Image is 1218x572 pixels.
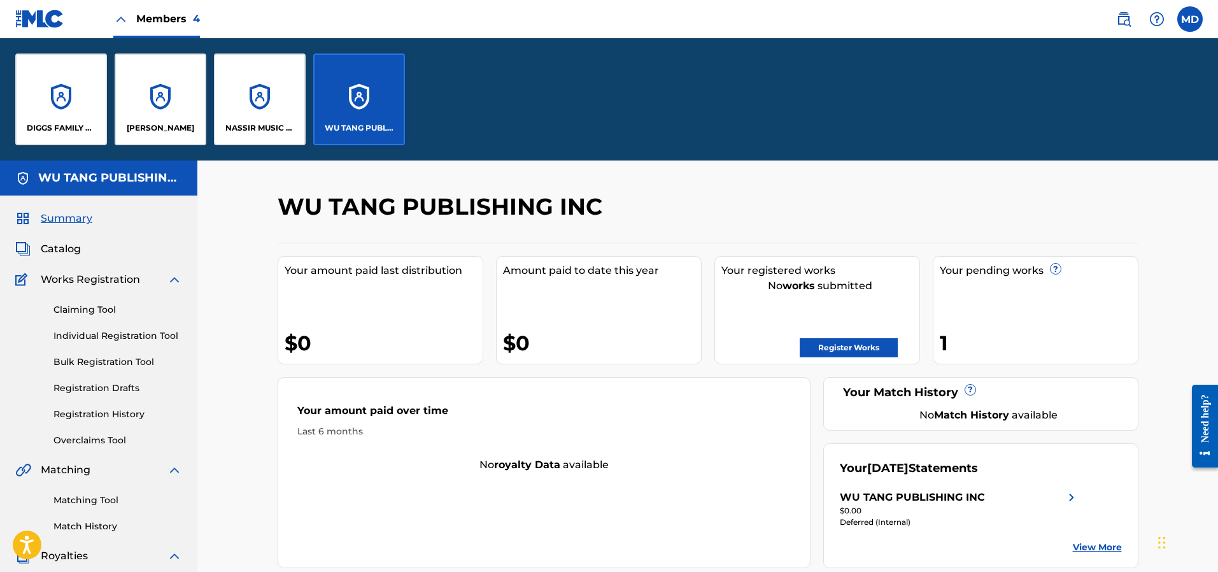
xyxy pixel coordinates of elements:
[127,122,194,134] p: Mitchell Diggs
[15,548,31,564] img: Royalties
[1051,264,1061,274] span: ?
[53,303,182,317] a: Claiming Tool
[867,461,909,475] span: [DATE]
[721,263,919,278] div: Your registered works
[297,425,791,438] div: Last 6 months
[965,385,975,395] span: ?
[15,211,31,226] img: Summary
[53,382,182,395] a: Registration Drafts
[721,278,919,294] div: No submitted
[800,338,898,357] a: Register Works
[934,409,1009,421] strong: Match History
[167,548,182,564] img: expand
[503,329,701,357] div: $0
[53,494,182,507] a: Matching Tool
[15,10,64,28] img: MLC Logo
[840,517,1079,528] div: Deferred (Internal)
[53,408,182,421] a: Registration History
[41,241,81,257] span: Catalog
[503,263,701,278] div: Amount paid to date this year
[1111,6,1137,32] a: Public Search
[15,241,81,257] a: CatalogCatalog
[840,490,1079,528] a: WU TANG PUBLISHING INCright chevron icon$0.00Deferred (Internal)
[1177,6,1203,32] div: User Menu
[136,11,200,26] span: Members
[313,54,405,145] a: AccountsWU TANG PUBLISHING INC
[41,462,90,478] span: Matching
[167,462,182,478] img: expand
[1182,375,1218,478] iframe: Resource Center
[15,54,107,145] a: AccountsDIGGS FAMILY MUSIC
[115,54,206,145] a: Accounts[PERSON_NAME]
[1073,541,1122,554] a: View More
[113,11,129,27] img: Close
[325,122,394,134] p: WU TANG PUBLISHING INC
[214,54,306,145] a: AccountsNASSIR MUSIC INC
[1158,524,1166,562] div: Drag
[225,122,295,134] p: NASSIR MUSIC INC
[856,408,1122,423] div: No available
[15,211,92,226] a: SummarySummary
[285,263,483,278] div: Your amount paid last distribution
[940,263,1138,278] div: Your pending works
[285,329,483,357] div: $0
[840,460,978,477] div: Your Statements
[1149,11,1165,27] img: help
[15,171,31,186] img: Accounts
[840,490,985,505] div: WU TANG PUBLISHING INC
[53,520,182,533] a: Match History
[278,457,811,473] div: No available
[53,329,182,343] a: Individual Registration Tool
[940,329,1138,357] div: 1
[1154,511,1218,572] iframe: Chat Widget
[278,192,609,221] h2: WU TANG PUBLISHING INC
[782,280,815,292] strong: works
[41,211,92,226] span: Summary
[1064,490,1079,505] img: right chevron icon
[15,241,31,257] img: Catalog
[38,171,182,185] h5: WU TANG PUBLISHING INC
[840,505,1079,517] div: $0.00
[1144,6,1170,32] div: Help
[53,434,182,447] a: Overclaims Tool
[840,384,1122,401] div: Your Match History
[15,462,31,478] img: Matching
[27,122,96,134] p: DIGGS FAMILY MUSIC
[41,548,88,564] span: Royalties
[41,272,140,287] span: Works Registration
[1116,11,1131,27] img: search
[494,459,560,471] strong: royalty data
[297,403,791,425] div: Your amount paid over time
[15,272,32,287] img: Works Registration
[167,272,182,287] img: expand
[193,13,200,25] span: 4
[53,355,182,369] a: Bulk Registration Tool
